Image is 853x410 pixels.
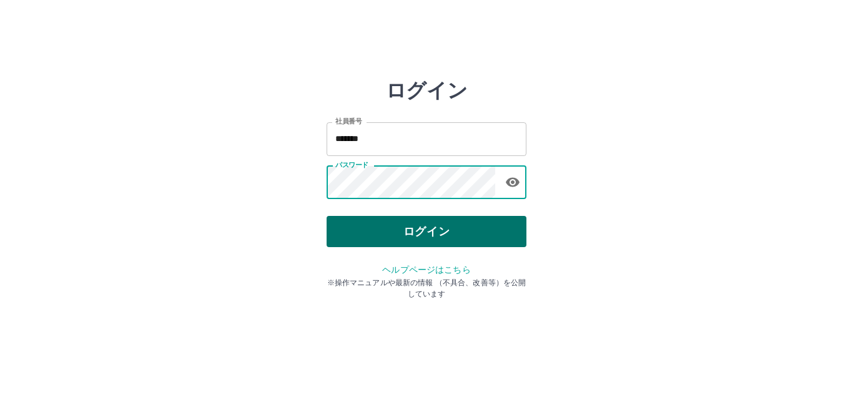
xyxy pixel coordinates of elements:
[327,216,526,247] button: ログイン
[386,79,468,102] h2: ログイン
[382,265,470,275] a: ヘルプページはこちら
[327,277,526,300] p: ※操作マニュアルや最新の情報 （不具合、改善等）を公開しています
[335,117,362,126] label: 社員番号
[335,160,368,170] label: パスワード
